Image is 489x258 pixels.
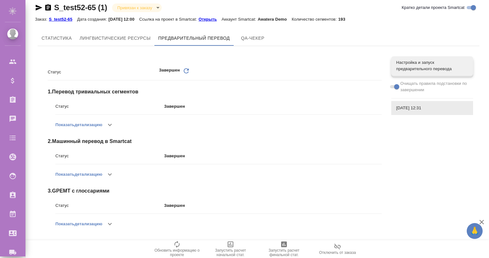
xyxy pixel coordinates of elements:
[164,202,382,209] p: Завершен
[204,240,257,258] button: Запустить расчет начальной стат.
[257,240,311,258] button: Запустить расчет финальной стат.
[237,34,268,42] span: QA-чекер
[41,34,72,42] span: Cтатистика
[109,17,139,22] p: [DATE] 12:00
[402,4,464,11] span: Кратко детали проекта Smartcat
[139,17,198,22] p: Ссылка на проект в Smartcat:
[467,223,483,239] button: 🙏
[391,101,473,115] div: [DATE] 12:31
[44,4,52,11] button: Скопировать ссылку
[396,59,468,72] span: Настройка и запуск предварительного перевода
[199,16,222,22] a: Открыть
[208,248,253,257] span: Запустить расчет начальной стат.
[35,4,43,11] button: Скопировать ссылку для ЯМессенджера
[55,216,102,232] button: Показатьдетализацию
[164,103,382,110] p: Завершен
[338,17,350,22] p: 193
[55,117,102,132] button: Показатьдетализацию
[48,69,159,75] p: Статус
[54,3,107,12] a: S_test52-65 (1)
[55,153,164,159] p: Статус
[159,67,180,77] p: Завершен
[48,88,382,96] span: 1 . Перевод тривиальных сегментов
[311,240,364,258] button: Отключить от заказа
[222,17,258,22] p: Аккаунт Smartcat:
[55,167,102,182] button: Показатьдетализацию
[261,248,307,257] span: Запустить расчет финальной стат.
[115,5,154,10] button: Привязан к заказу
[396,105,468,111] span: [DATE] 12:31
[164,153,382,159] p: Завершен
[154,248,200,257] span: Обновить информацию о проекте
[48,187,382,195] span: 3 . GPEMT с глоссариями
[80,34,151,42] span: Лингвистические ресурсы
[48,138,382,145] span: 2 . Машинный перевод в Smartcat
[292,17,338,22] p: Количество сегментов:
[55,103,164,110] p: Статус
[319,250,356,255] span: Отключить от заказа
[49,17,77,22] p: S_test52-65
[49,16,77,22] a: S_test52-65
[77,17,108,22] p: Дата создания:
[391,56,473,75] div: Настройка и запуск предварительного перевода
[400,80,468,93] span: Очищать правила подстановки по завершении
[258,17,292,22] p: Awatera Demo
[35,17,49,22] p: Заказ:
[158,34,230,42] span: Предварительный перевод
[150,240,204,258] button: Обновить информацию о проекте
[112,3,161,12] div: Привязан к заказу
[55,202,164,209] p: Статус
[469,224,480,238] span: 🙏
[199,17,222,22] p: Открыть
